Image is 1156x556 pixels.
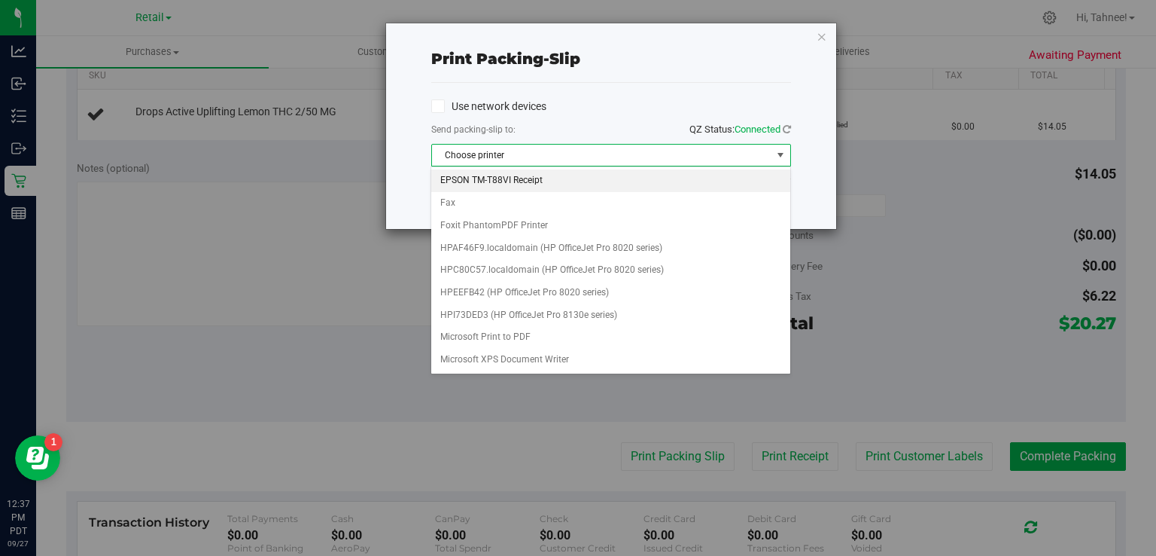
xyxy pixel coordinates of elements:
span: Print packing-slip [431,50,580,68]
li: EPSON TM-T88VI Receipt [431,170,789,192]
iframe: Resource center unread badge [44,433,62,451]
span: select [771,145,789,166]
label: Use network devices [431,99,546,115]
span: Connected [735,124,780,135]
label: Send packing-slip to: [431,123,516,136]
li: Microsoft XPS Document Writer [431,349,789,371]
li: Foxit PhantomPDF Printer [431,215,789,237]
iframe: Resource center [15,435,60,481]
li: HPC80C57.localdomain (HP OfficeJet Pro 8020 series) [431,259,789,282]
li: HPEEFB42 (HP OfficeJet Pro 8020 series) [431,282,789,304]
span: Choose printer [432,145,771,166]
li: HPI73DED3 (HP OfficeJet Pro 8130e series) [431,304,789,327]
span: QZ Status: [689,124,791,135]
li: Fax [431,192,789,215]
li: Microsoft Print to PDF [431,326,789,349]
li: HPAF46F9.localdomain (HP OfficeJet Pro 8020 series) [431,237,789,260]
